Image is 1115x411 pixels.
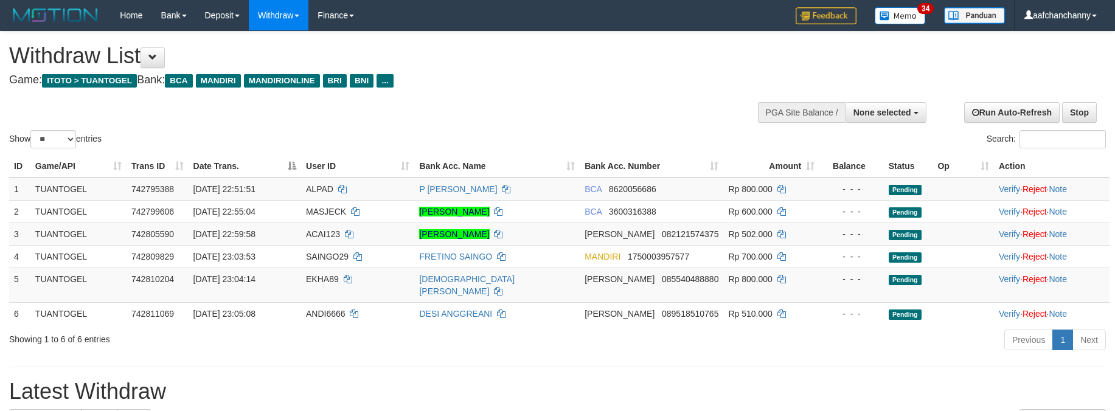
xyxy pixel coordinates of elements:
[30,302,127,325] td: TUANTOGEL
[728,252,772,261] span: Rp 700.000
[1004,330,1053,350] a: Previous
[728,229,772,239] span: Rp 502.000
[999,274,1020,284] a: Verify
[419,309,492,319] a: DESI ANGGREANI
[9,302,30,325] td: 6
[999,207,1020,216] a: Verify
[824,273,879,285] div: - - -
[9,6,102,24] img: MOTION_logo.png
[999,229,1020,239] a: Verify
[824,228,879,240] div: - - -
[585,274,655,284] span: [PERSON_NAME]
[933,155,994,178] th: Op: activate to sort column ascending
[889,207,922,218] span: Pending
[1049,207,1067,216] a: Note
[419,274,515,296] a: [DEMOGRAPHIC_DATA][PERSON_NAME]
[723,155,819,178] th: Amount: activate to sort column ascending
[189,155,302,178] th: Date Trans.: activate to sort column descending
[30,130,76,148] select: Showentries
[728,207,772,216] span: Rp 600.000
[131,309,174,319] span: 742811069
[9,328,456,345] div: Showing 1 to 6 of 6 entries
[131,274,174,284] span: 742810204
[193,207,255,216] span: [DATE] 22:55:04
[585,184,602,194] span: BCA
[1023,229,1047,239] a: Reject
[1049,274,1067,284] a: Note
[889,275,922,285] span: Pending
[306,252,349,261] span: SAINGO29
[306,274,339,284] span: EKHA89
[42,74,137,88] span: ITOTO > TUANTOGEL
[9,178,30,201] td: 1
[853,108,911,117] span: None selected
[193,252,255,261] span: [DATE] 23:03:53
[1023,309,1047,319] a: Reject
[9,245,30,268] td: 4
[350,74,373,88] span: BNI
[994,302,1110,325] td: · ·
[994,223,1110,245] td: · ·
[131,229,174,239] span: 742805590
[585,207,602,216] span: BCA
[414,155,580,178] th: Bank Acc. Name: activate to sort column ascending
[987,130,1106,148] label: Search:
[377,74,393,88] span: ...
[323,74,347,88] span: BRI
[964,102,1060,123] a: Run Auto-Refresh
[917,3,934,14] span: 34
[824,250,879,263] div: - - -
[609,184,656,194] span: Copy 8620056686 to clipboard
[301,155,414,178] th: User ID: activate to sort column ascending
[1072,330,1106,350] a: Next
[1049,252,1067,261] a: Note
[1023,274,1047,284] a: Reject
[419,252,492,261] a: FRETINO SAINGO
[824,183,879,195] div: - - -
[306,184,333,194] span: ALPAD
[165,74,192,88] span: BCA
[728,274,772,284] span: Rp 800.000
[585,229,655,239] span: [PERSON_NAME]
[306,229,340,239] span: ACAI123
[846,102,926,123] button: None selected
[662,309,718,319] span: Copy 089518510765 to clipboard
[994,155,1110,178] th: Action
[728,184,772,194] span: Rp 800.000
[30,245,127,268] td: TUANTOGEL
[9,74,731,86] h4: Game: Bank:
[1052,330,1073,350] a: 1
[1062,102,1097,123] a: Stop
[193,229,255,239] span: [DATE] 22:59:58
[994,178,1110,201] td: · ·
[30,178,127,201] td: TUANTOGEL
[944,7,1005,24] img: panduan.png
[1023,184,1047,194] a: Reject
[875,7,926,24] img: Button%20Memo.svg
[662,229,718,239] span: Copy 082121574375 to clipboard
[1023,252,1047,261] a: Reject
[994,268,1110,302] td: · ·
[999,252,1020,261] a: Verify
[728,309,772,319] span: Rp 510.000
[662,274,718,284] span: Copy 085540488880 to clipboard
[580,155,723,178] th: Bank Acc. Number: activate to sort column ascending
[419,207,489,216] a: [PERSON_NAME]
[628,252,689,261] span: Copy 1750003957577 to clipboard
[994,200,1110,223] td: · ·
[9,155,30,178] th: ID
[824,308,879,320] div: - - -
[889,309,922,320] span: Pending
[889,185,922,195] span: Pending
[244,74,320,88] span: MANDIRIONLINE
[30,223,127,245] td: TUANTOGEL
[819,155,884,178] th: Balance
[9,200,30,223] td: 2
[889,230,922,240] span: Pending
[1019,130,1106,148] input: Search:
[30,155,127,178] th: Game/API: activate to sort column ascending
[884,155,933,178] th: Status
[796,7,856,24] img: Feedback.jpg
[127,155,188,178] th: Trans ID: activate to sort column ascending
[889,252,922,263] span: Pending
